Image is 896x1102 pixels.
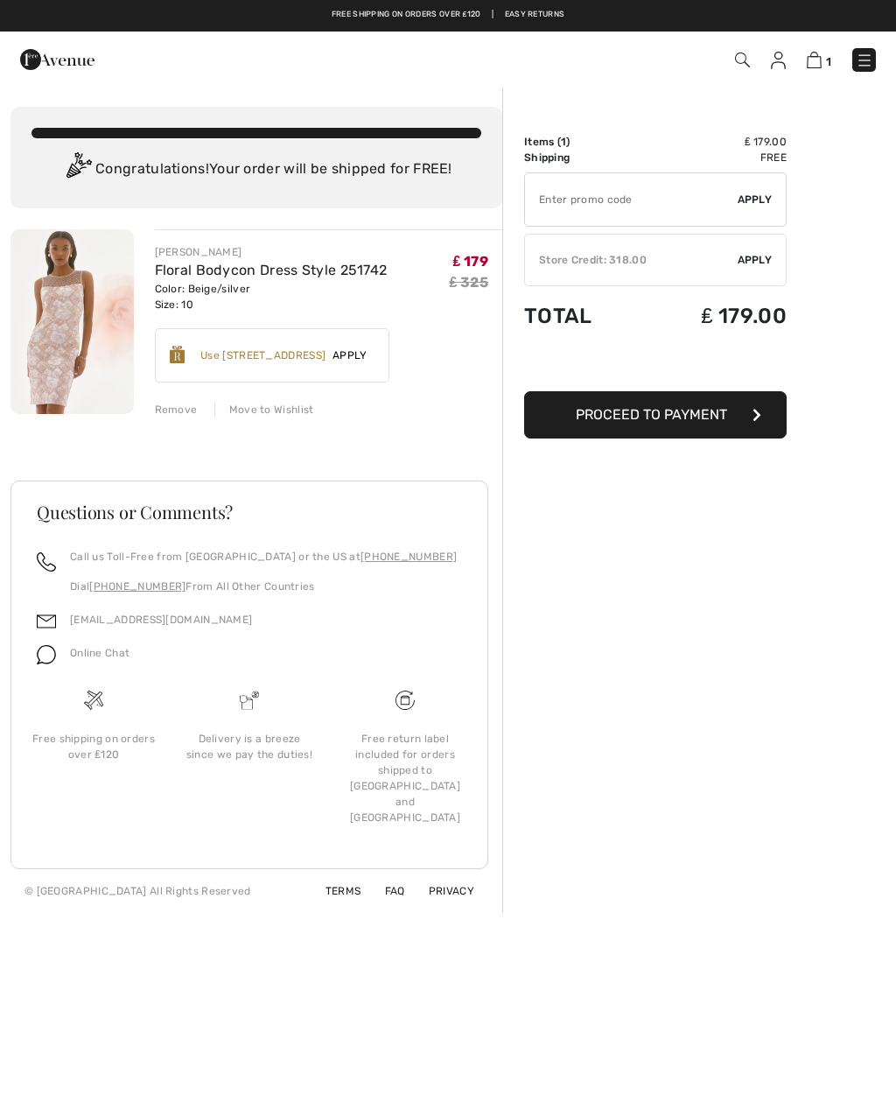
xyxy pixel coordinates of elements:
[155,281,388,312] div: Color: Beige/silver Size: 10
[70,614,252,626] a: [EMAIL_ADDRESS][DOMAIN_NAME]
[325,347,374,363] span: Apply
[807,52,822,68] img: Shopping Bag
[640,134,787,150] td: ₤ 179.00
[155,262,388,278] a: Floral Bodycon Dress Style 251742
[20,42,94,77] img: 1ère Avenue
[735,53,750,67] img: Search
[240,691,259,710] img: Delivery is a breeze since we pay the duties!
[856,52,873,69] img: Menu
[807,49,831,70] a: 1
[505,9,565,21] a: Easy Returns
[10,229,134,414] img: Floral Bodycon Dress Style 251742
[561,136,566,148] span: 1
[738,192,773,207] span: Apply
[155,402,198,418] div: Remove
[408,885,474,897] a: Privacy
[492,9,493,21] span: |
[395,691,415,710] img: Free shipping on orders over &#8356;120
[37,503,462,521] h3: Questions or Comments?
[450,274,488,291] s: ₤ 325
[364,885,405,897] a: FAQ
[738,252,773,268] span: Apply
[524,391,787,439] button: Proceed to Payment
[525,252,738,268] div: Store Credit: 318.00
[524,286,640,346] td: Total
[640,286,787,346] td: ₤ 179.00
[37,612,56,631] img: email
[524,150,640,165] td: Shipping
[524,134,640,150] td: Items ( )
[214,402,314,418] div: Move to Wishlist
[332,9,481,21] a: Free shipping on orders over ₤120
[89,580,185,593] a: [PHONE_NUMBER]
[37,552,56,572] img: call
[185,731,313,762] div: Delivery is a breeze since we pay the duties!
[304,885,361,897] a: Terms
[70,579,457,594] p: Dial From All Other Countries
[20,50,94,67] a: 1ère Avenue
[525,173,738,226] input: Promo code
[576,406,727,423] span: Proceed to Payment
[826,55,831,68] span: 1
[70,647,129,659] span: Online Chat
[771,52,786,69] img: My Info
[200,347,325,363] div: Use [STREET_ADDRESS]
[360,551,457,563] a: [PHONE_NUMBER]
[84,691,103,710] img: Free shipping on orders over &#8356;120
[170,346,185,363] img: Reward-Logo.svg
[341,731,469,825] div: Free return label included for orders shipped to [GEOGRAPHIC_DATA] and [GEOGRAPHIC_DATA]
[155,244,388,260] div: [PERSON_NAME]
[524,346,787,385] iframe: PayPal
[453,253,488,270] span: ₤ 179
[640,150,787,165] td: Free
[31,152,481,187] div: Congratulations! Your order will be shipped for FREE!
[37,645,56,664] img: chat
[60,152,95,187] img: Congratulation2.svg
[30,731,157,762] div: Free shipping on orders over ₤120
[24,883,251,899] div: © [GEOGRAPHIC_DATA] All Rights Reserved
[70,549,457,565] p: Call us Toll-Free from [GEOGRAPHIC_DATA] or the US at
